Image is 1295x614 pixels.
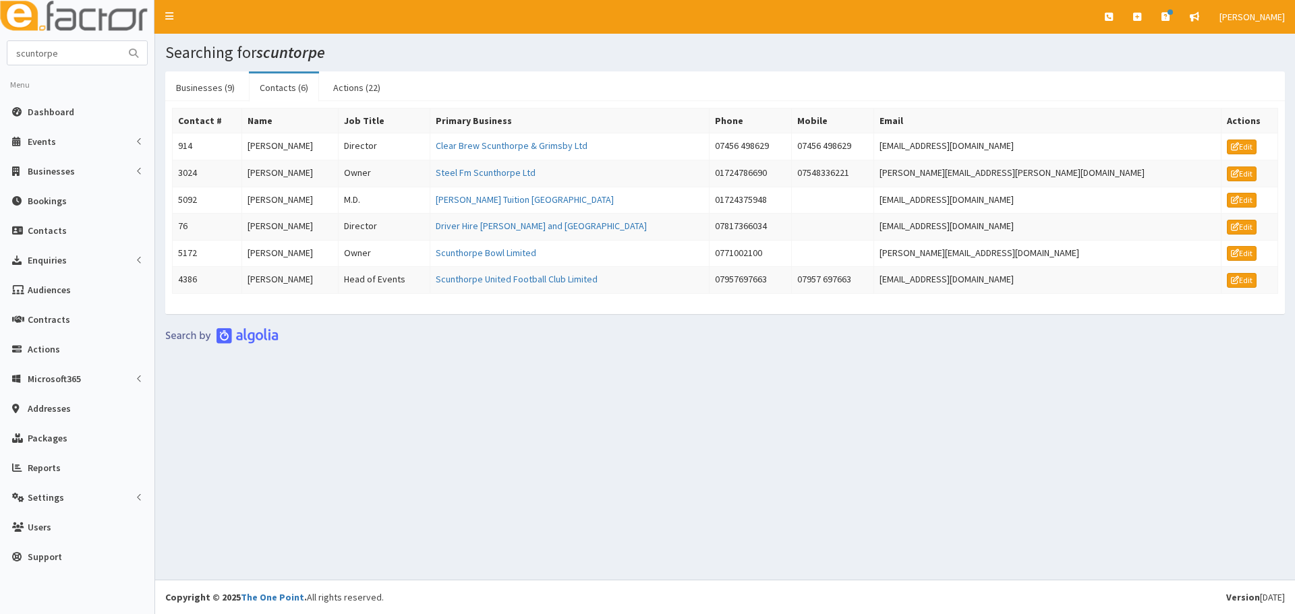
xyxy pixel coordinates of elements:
span: Packages [28,432,67,444]
th: Primary Business [430,109,709,133]
a: The One Point [241,591,304,603]
span: Reports [28,462,61,474]
th: Contact # [173,109,242,133]
span: Addresses [28,402,71,415]
i: scuntorpe [256,42,325,63]
td: Director [339,133,430,160]
span: Settings [28,491,64,503]
td: Head of Events [339,267,430,294]
th: Phone [710,109,792,133]
h1: Searching for [165,44,1285,61]
span: Microsoft365 [28,373,81,385]
th: Mobile [792,109,874,133]
span: Contracts [28,313,70,326]
a: [PERSON_NAME] Tuition [GEOGRAPHIC_DATA] [436,193,614,206]
th: Email [873,109,1221,133]
td: Owner [339,160,430,187]
td: Director [339,214,430,241]
span: Actions [28,343,60,355]
b: Version [1226,591,1260,603]
a: Edit [1227,140,1257,154]
td: M.D. [339,187,430,214]
th: Name [241,109,338,133]
td: [PERSON_NAME] [241,214,338,241]
span: Enquiries [28,254,67,266]
a: Edit [1227,273,1257,288]
td: 76 [173,214,242,241]
span: Bookings [28,195,67,207]
td: 01724786690 [710,160,792,187]
a: Contacts (6) [249,73,319,102]
td: [PERSON_NAME][EMAIL_ADDRESS][DOMAIN_NAME] [873,240,1221,267]
td: Owner [339,240,430,267]
td: 01724375948 [710,187,792,214]
td: [EMAIL_ADDRESS][DOMAIN_NAME] [873,214,1221,241]
th: Actions [1221,109,1277,133]
span: Dashboard [28,106,74,118]
td: 3024 [173,160,242,187]
th: Job Title [339,109,430,133]
td: 07957697663 [710,267,792,294]
td: [PERSON_NAME] [241,187,338,214]
span: [PERSON_NAME] [1219,11,1285,23]
a: Edit [1227,193,1257,208]
td: 07456 498629 [792,133,874,160]
a: Edit [1227,166,1257,181]
span: Events [28,135,56,148]
span: Audiences [28,284,71,296]
footer: All rights reserved. [155,580,1295,614]
td: [PERSON_NAME] [241,133,338,160]
span: Support [28,551,62,563]
a: Edit [1227,246,1257,261]
td: 914 [173,133,242,160]
a: Scunthorpe United Football Club Limited [436,273,598,285]
td: [PERSON_NAME][EMAIL_ADDRESS][PERSON_NAME][DOMAIN_NAME] [873,160,1221,187]
td: 4386 [173,267,242,294]
div: [DATE] [1226,590,1285,604]
input: Search... [7,41,121,65]
td: 0771002100 [710,240,792,267]
td: [EMAIL_ADDRESS][DOMAIN_NAME] [873,133,1221,160]
td: 07957 697663 [792,267,874,294]
a: Clear Brew Scunthorpe & Grimsby Ltd [436,140,587,152]
td: [EMAIL_ADDRESS][DOMAIN_NAME] [873,187,1221,214]
strong: Copyright © 2025 . [165,591,307,603]
span: Users [28,521,51,533]
td: [PERSON_NAME] [241,240,338,267]
td: [PERSON_NAME] [241,267,338,294]
td: 07456 498629 [710,133,792,160]
a: Driver Hire [PERSON_NAME] and [GEOGRAPHIC_DATA] [436,220,647,232]
td: 5172 [173,240,242,267]
a: Businesses (9) [165,73,246,102]
a: Scunthorpe Bowl Limited [436,247,536,259]
span: Businesses [28,165,75,177]
a: Edit [1227,220,1257,235]
img: search-by-algolia-light-background.png [165,328,279,344]
td: [EMAIL_ADDRESS][DOMAIN_NAME] [873,267,1221,294]
a: Steel Fm Scunthorpe Ltd [436,166,536,179]
span: Contacts [28,224,67,237]
td: 07548336221 [792,160,874,187]
td: [PERSON_NAME] [241,160,338,187]
td: 5092 [173,187,242,214]
td: 07817366034 [710,214,792,241]
a: Actions (22) [322,73,391,102]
